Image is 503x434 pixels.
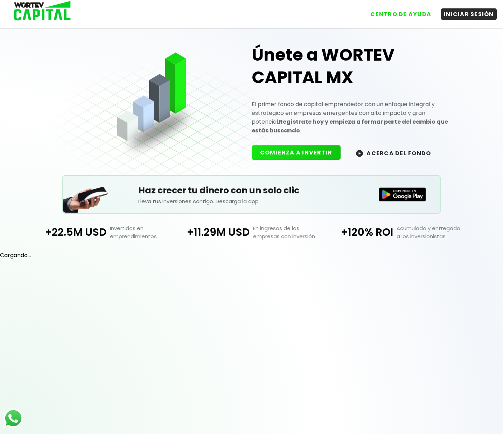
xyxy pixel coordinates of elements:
[252,149,348,157] a: COMIENZA A INVERTIR
[36,224,106,240] p: +22.5M USD
[138,184,365,197] h5: Haz crecer tu dinero con un solo clic
[252,44,453,89] h1: Únete a WORTEV CAPITAL MX
[393,224,467,240] p: Acumulado y entregado a los inversionistas
[323,224,393,240] p: +120% ROI
[441,8,497,20] button: INICIAR SESIÓN
[138,197,365,205] p: Lleva tus inversiones contigo. Descarga la app
[252,100,453,135] p: El primer fondo de capital emprendedor con un enfoque integral y estratégico en empresas emergent...
[368,8,434,20] button: CENTRO DE AYUDA
[106,224,180,240] p: Invertidos en emprendimientos
[250,224,323,240] p: En ingresos de las empresas con inversión
[252,145,341,160] button: COMIENZA A INVERTIR
[348,145,439,160] button: ACERCA DEL FONDO
[252,118,448,135] strong: Regístrate hoy y empieza a formar parte del cambio que estás buscando
[180,224,250,240] p: +11.29M USD
[4,408,23,428] img: logos_whatsapp-icon.242b2217.svg
[361,3,434,20] a: CENTRO DE AYUDA
[356,150,363,157] img: wortev-capital-acerca-del-fondo
[379,187,426,201] img: Disponible en Google Play
[63,178,109,213] img: Teléfono
[434,3,497,20] a: INICIAR SESIÓN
